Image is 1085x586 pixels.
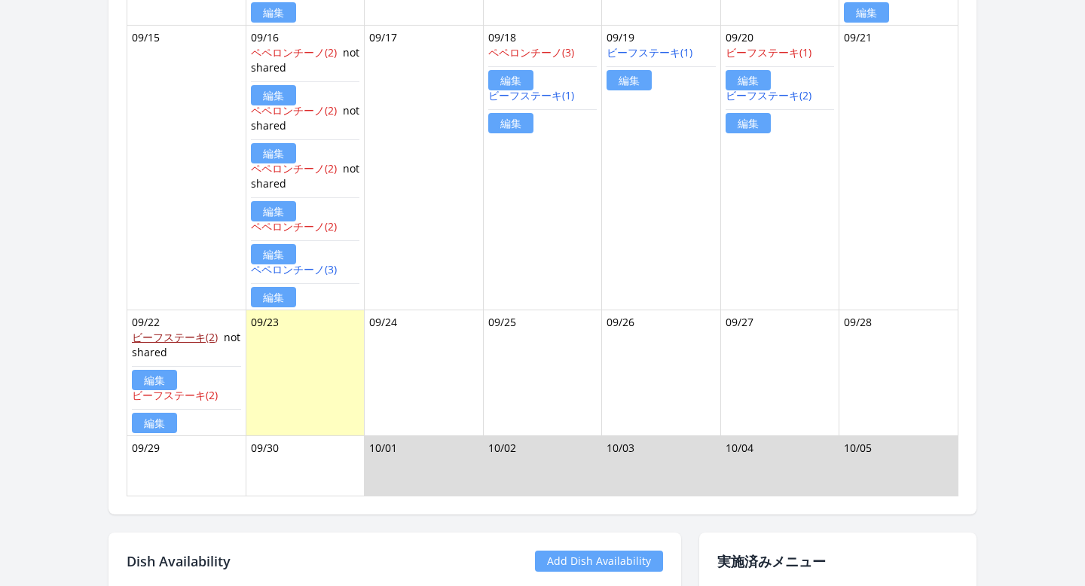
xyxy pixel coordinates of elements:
[251,287,296,307] a: 編集
[127,25,246,310] td: 09/15
[717,551,958,572] h2: 実施済みメニュー
[246,25,365,310] td: 09/16
[127,310,246,435] td: 09/22
[726,113,771,133] a: 編集
[483,435,602,496] td: 10/02
[726,88,811,102] a: ビーフステーキ(2)
[251,143,296,163] a: 編集
[246,435,365,496] td: 09/30
[132,370,177,390] a: 編集
[251,45,337,60] a: ペペロンチーノ(2)
[251,161,359,191] span: not shared
[602,310,721,435] td: 09/26
[488,70,533,90] a: 編集
[251,262,337,276] a: ペペロンチーノ(3)
[251,161,337,175] a: ペペロンチーノ(2)
[720,435,839,496] td: 10/04
[720,310,839,435] td: 09/27
[132,330,218,344] a: ビーフステーキ(2)
[246,310,365,435] td: 09/23
[365,435,484,496] td: 10/01
[726,45,811,60] a: ビーフステーキ(1)
[251,103,359,133] span: not shared
[602,25,721,310] td: 09/19
[251,219,337,233] a: ペペロンチーノ(2)
[132,413,177,433] a: 編集
[839,435,958,496] td: 10/05
[132,330,240,359] span: not shared
[251,85,296,105] a: 編集
[488,113,533,133] a: 編集
[251,103,337,118] a: ペペロンチーノ(2)
[720,25,839,310] td: 09/20
[132,388,218,402] a: ビーフステーキ(2)
[483,25,602,310] td: 09/18
[726,70,771,90] a: 編集
[251,2,296,23] a: 編集
[365,25,484,310] td: 09/17
[251,244,296,264] a: 編集
[483,310,602,435] td: 09/25
[607,70,652,90] a: 編集
[839,25,958,310] td: 09/21
[251,45,359,75] span: not shared
[535,551,663,572] a: Add Dish Availability
[127,435,246,496] td: 09/29
[607,45,692,60] a: ビーフステーキ(1)
[127,551,231,572] h2: Dish Availability
[488,88,574,102] a: ビーフステーキ(1)
[488,45,574,60] a: ペペロンチーノ(3)
[365,310,484,435] td: 09/24
[844,2,889,23] a: 編集
[251,201,296,221] a: 編集
[602,435,721,496] td: 10/03
[839,310,958,435] td: 09/28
